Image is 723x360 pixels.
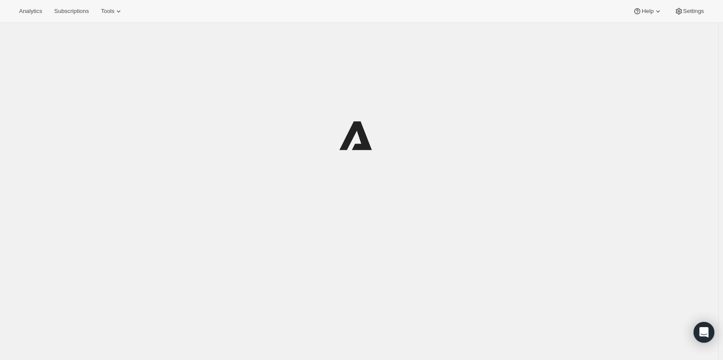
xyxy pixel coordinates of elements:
[19,8,42,15] span: Analytics
[49,5,94,17] button: Subscriptions
[14,5,47,17] button: Analytics
[669,5,709,17] button: Settings
[101,8,114,15] span: Tools
[694,322,714,343] div: Open Intercom Messenger
[96,5,128,17] button: Tools
[628,5,667,17] button: Help
[54,8,89,15] span: Subscriptions
[683,8,704,15] span: Settings
[642,8,653,15] span: Help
